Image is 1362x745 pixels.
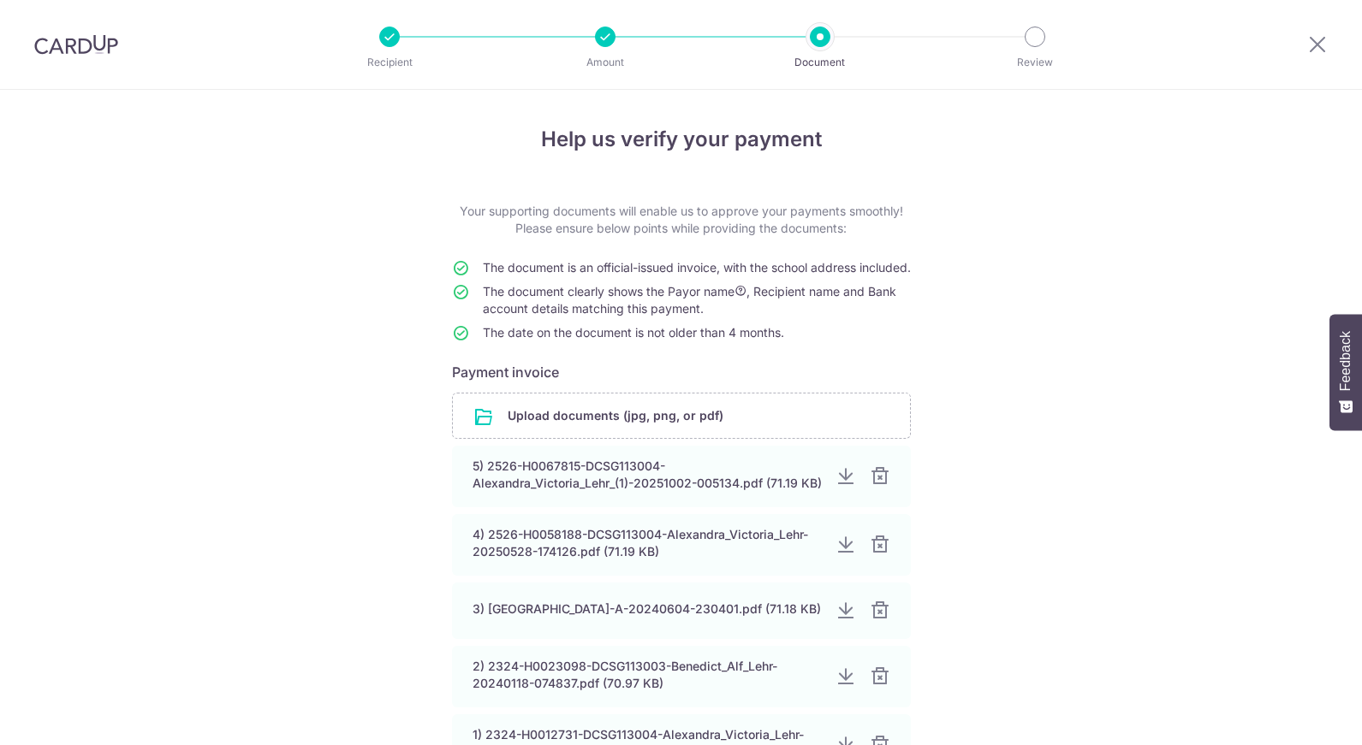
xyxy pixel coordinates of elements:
span: The document is an official-issued invoice, with the school address included. [483,260,911,275]
p: Your supporting documents will enable us to approve your payments smoothly! Please ensure below p... [452,203,911,237]
div: 2) 2324-H0023098-DCSG113003-Benedict_Alf_Lehr-20240118-074837.pdf (70.97 KB) [473,658,822,692]
div: 4) 2526-H0058188-DCSG113004-Alexandra_Victoria_Lehr-20250528-174126.pdf (71.19 KB) [473,526,822,560]
div: 3) [GEOGRAPHIC_DATA]-A-20240604-230401.pdf (71.18 KB) [473,600,822,618]
img: CardUp [34,34,118,55]
span: Feedback [1338,331,1353,391]
p: Review [972,54,1098,71]
div: 5) 2526-H0067815-DCSG113004-Alexandra_Victoria_Lehr_(1)-20251002-005134.pdf (71.19 KB) [473,458,822,492]
iframe: Opens a widget where you can find more information [1252,694,1345,736]
span: The date on the document is not older than 4 months. [483,325,784,340]
p: Recipient [326,54,453,71]
div: Upload documents (jpg, png, or pdf) [452,393,911,439]
h4: Help us verify your payment [452,124,911,155]
p: Amount [542,54,669,71]
span: The document clearly shows the Payor name , Recipient name and Bank account details matching this... [483,284,896,316]
button: Feedback - Show survey [1329,314,1362,430]
h6: Payment invoice [452,362,911,382]
p: Document [757,54,883,71]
